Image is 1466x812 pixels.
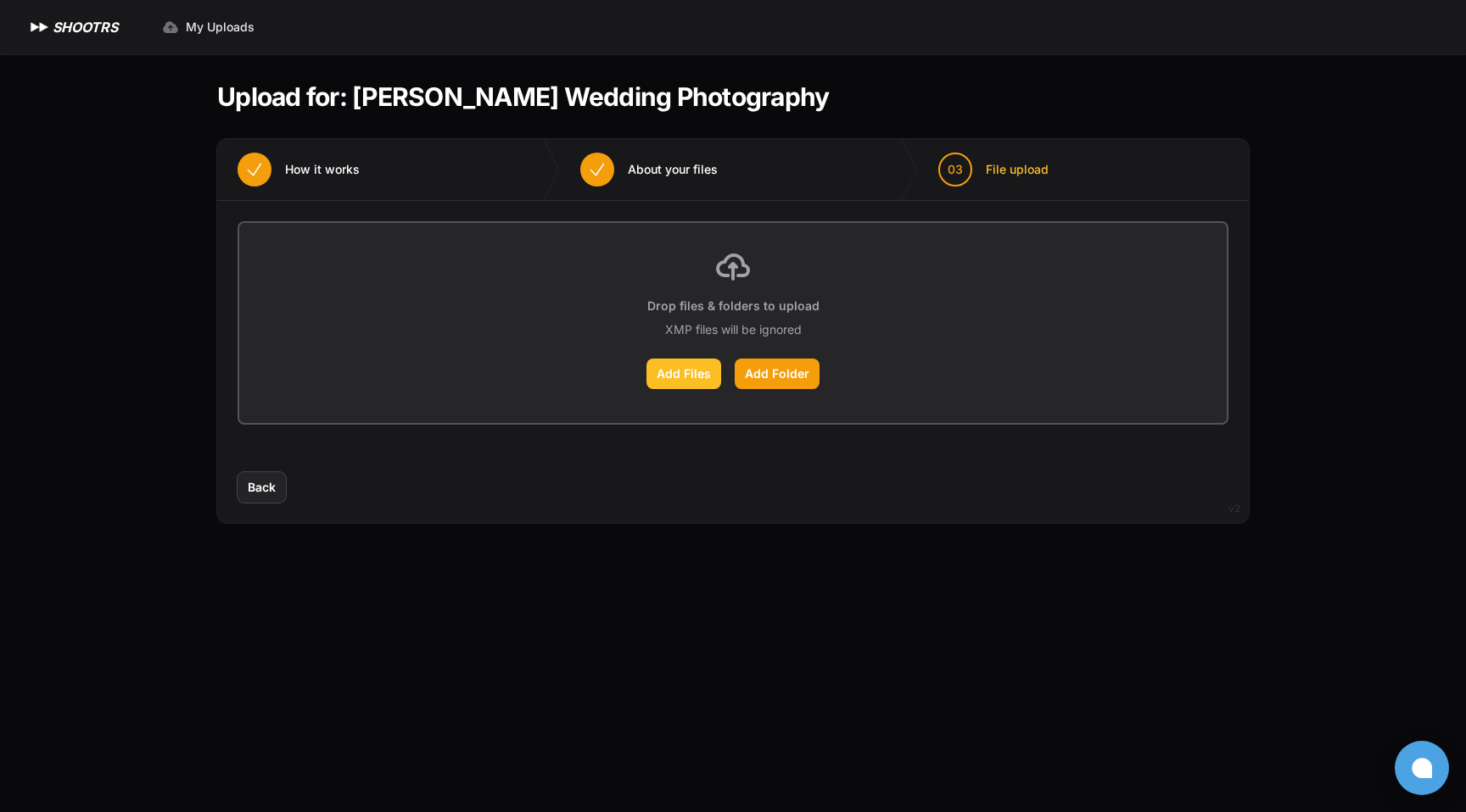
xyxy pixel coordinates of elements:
[248,479,276,496] span: Back
[27,17,118,37] a: SHOOTRS SHOOTRS
[735,359,820,389] label: Add Folder
[238,472,286,503] button: Back
[918,139,1069,200] button: 03 File upload
[948,161,963,178] span: 03
[285,161,360,178] span: How it works
[53,17,118,37] h1: SHOOTRS
[560,139,738,200] button: About your files
[152,12,265,42] a: My Uploads
[1395,741,1449,795] button: Open chat window
[665,321,802,338] p: XMP files will be ignored
[647,298,820,314] p: Drop files & folders to upload
[217,139,380,200] button: How it works
[1228,498,1240,519] div: v2
[646,359,721,389] label: Add Files
[217,81,829,112] h1: Upload for: [PERSON_NAME] Wedding Photography
[986,161,1049,178] span: File upload
[27,17,53,37] img: SHOOTRS
[186,19,255,36] span: My Uploads
[628,161,718,178] span: About your files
